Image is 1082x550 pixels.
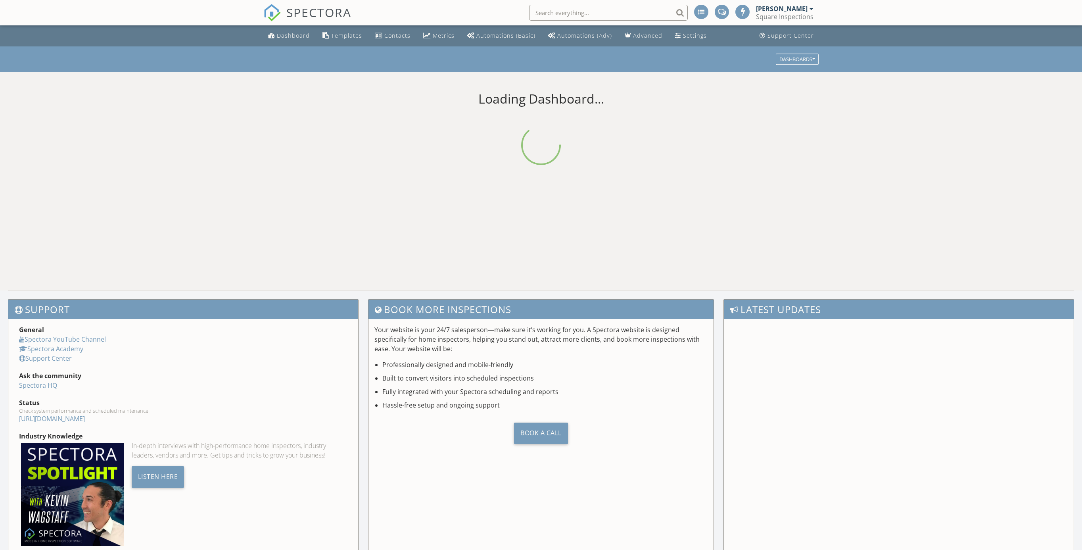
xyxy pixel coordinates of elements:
h3: Book More Inspections [368,300,714,319]
li: Hassle-free setup and ongoing support [382,400,708,410]
h3: Support [8,300,358,319]
div: Support Center [767,32,814,39]
a: Spectora HQ [19,381,57,390]
div: Industry Knowledge [19,431,347,441]
input: Search everything... [529,5,688,21]
div: Square Inspections [756,13,813,21]
div: Metrics [433,32,455,39]
div: Templates [331,32,362,39]
div: Ask the community [19,371,347,381]
strong: General [19,325,44,334]
img: Spectoraspolightmain [21,443,124,546]
div: Automations (Adv) [557,32,612,39]
div: Automations (Basic) [476,32,535,39]
div: Dashboard [277,32,310,39]
a: Metrics [420,29,458,43]
a: Dashboard [265,29,313,43]
a: Settings [672,29,710,43]
a: Spectora Academy [19,344,83,353]
div: Advanced [633,32,662,39]
div: [PERSON_NAME] [756,5,808,13]
div: Contacts [384,32,411,39]
a: Automations (Advanced) [545,29,615,43]
p: Your website is your 24/7 salesperson—make sure it’s working for you. A Spectora website is desig... [374,325,708,354]
div: Check system performance and scheduled maintenance. [19,408,347,414]
a: Support Center [756,29,817,43]
div: Listen Here [132,466,184,488]
li: Fully integrated with your Spectora scheduling and reports [382,387,708,396]
button: Dashboards [776,54,819,65]
img: The Best Home Inspection Software - Spectora [263,4,281,21]
a: Support Center [19,354,72,363]
li: Professionally designed and mobile-friendly [382,360,708,369]
a: Advanced [622,29,666,43]
h3: Latest Updates [724,300,1074,319]
a: Automations (Basic) [464,29,539,43]
span: SPECTORA [286,4,351,21]
div: Book a Call [514,423,568,444]
a: SPECTORA [263,11,351,27]
a: [URL][DOMAIN_NAME] [19,414,85,423]
a: Spectora YouTube Channel [19,335,106,344]
li: Built to convert visitors into scheduled inspections [382,373,708,383]
div: Status [19,398,347,408]
div: Settings [683,32,707,39]
a: Contacts [372,29,414,43]
div: Dashboards [779,56,815,62]
a: Book a Call [374,416,708,450]
a: Listen Here [132,472,184,481]
a: Templates [319,29,365,43]
div: In-depth interviews with high-performance home inspectors, industry leaders, vendors and more. Ge... [132,441,347,460]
